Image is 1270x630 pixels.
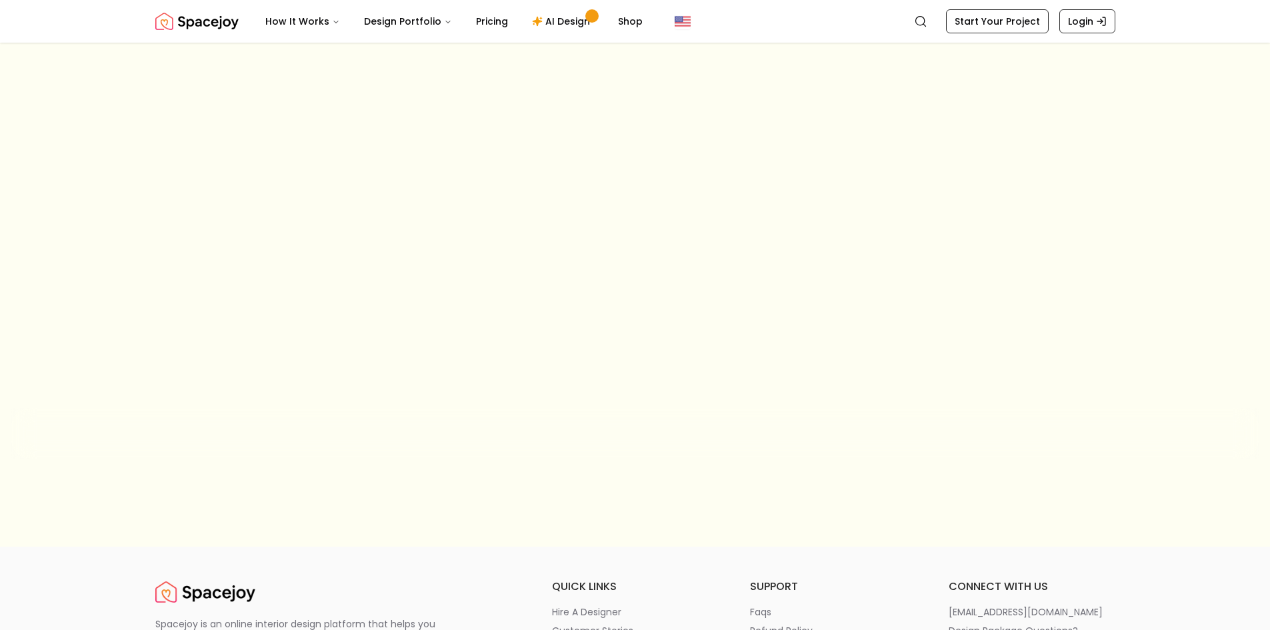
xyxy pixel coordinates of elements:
[552,605,719,619] a: hire a designer
[1059,9,1115,33] a: Login
[552,605,621,619] p: hire a designer
[607,8,653,35] a: Shop
[949,579,1115,595] h6: connect with us
[255,8,351,35] button: How It Works
[155,8,239,35] img: Spacejoy Logo
[465,8,519,35] a: Pricing
[946,9,1049,33] a: Start Your Project
[750,579,917,595] h6: support
[750,605,917,619] a: faqs
[949,605,1115,619] a: [EMAIL_ADDRESS][DOMAIN_NAME]
[255,8,653,35] nav: Main
[353,8,463,35] button: Design Portfolio
[750,605,771,619] p: faqs
[949,605,1103,619] p: [EMAIL_ADDRESS][DOMAIN_NAME]
[552,579,719,595] h6: quick links
[155,8,239,35] a: Spacejoy
[155,579,255,605] a: Spacejoy
[521,8,605,35] a: AI Design
[675,13,691,29] img: United States
[155,579,255,605] img: Spacejoy Logo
